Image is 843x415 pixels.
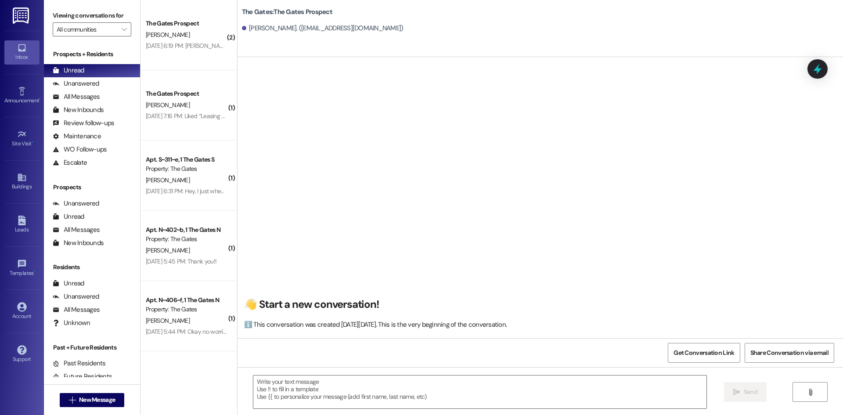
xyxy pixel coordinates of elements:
img: ResiDesk Logo [13,7,31,24]
div: Property: The Gates [146,235,227,244]
div: Prospects [44,183,140,192]
a: Support [4,343,40,366]
button: Send [724,382,767,402]
div: Apt. S~311~e, 1 The Gates S [146,155,227,164]
span: New Message [79,395,115,404]
div: Maintenance [53,132,101,141]
div: [DATE] 7:16 PM: Liked “Leasing The Gates (The Gates): Perfect! I just sent you a parking contract... [146,112,734,120]
span: [PERSON_NAME] [146,176,190,184]
a: Buildings [4,170,40,194]
a: Leads [4,213,40,237]
div: Apt. N~406~f, 1 The Gates N [146,296,227,305]
div: WO Follow-ups [53,145,107,154]
div: Review follow-ups [53,119,114,128]
div: The Gates Prospect [146,19,227,28]
div: Past Residents [53,359,106,368]
label: Viewing conversations for [53,9,131,22]
div: Unanswered [53,292,99,301]
span: [PERSON_NAME] [146,246,190,254]
h2: 👋 Start a new conversation! [244,298,832,311]
span: • [39,96,40,102]
i:  [122,26,126,33]
div: All Messages [53,305,100,314]
div: [DATE] 6:19 PM: [PERSON_NAME] [146,42,229,50]
div: New Inbounds [53,105,104,115]
div: Property: The Gates [146,164,227,173]
div: ℹ️ This conversation was created [DATE][DATE]. This is the very beginning of the conversation. [244,320,832,329]
div: Prospects + Residents [44,50,140,59]
div: [DATE] 5:45 PM: Thank you!! [146,257,216,265]
span: [PERSON_NAME] [146,101,190,109]
span: [PERSON_NAME] [146,317,190,325]
span: Share Conversation via email [750,348,829,357]
div: Unread [53,279,84,288]
div: Unread [53,66,84,75]
div: Property: The Gates [146,305,227,314]
a: Templates • [4,256,40,280]
div: Future Residents [53,372,112,381]
div: Unknown [53,318,90,328]
span: Get Conversation Link [674,348,734,357]
div: All Messages [53,92,100,101]
div: Past + Future Residents [44,343,140,352]
div: Apt. N~402~b, 1 The Gates N [146,225,227,235]
div: [PERSON_NAME]. ([EMAIL_ADDRESS][DOMAIN_NAME]) [242,24,403,33]
div: New Inbounds [53,238,104,248]
button: Get Conversation Link [668,343,740,363]
span: • [34,269,35,275]
a: Inbox [4,40,40,64]
div: Unanswered [53,199,99,208]
div: Unanswered [53,79,99,88]
i:  [69,397,76,404]
div: Unread [53,212,84,221]
i:  [807,389,814,396]
div: [DATE] 5:44 PM: Okay no worries, thank you so much!! [146,328,283,336]
input: All communities [57,22,117,36]
div: Escalate [53,158,87,167]
span: • [32,139,33,145]
span: [PERSON_NAME] [146,31,190,39]
span: Send [744,387,757,397]
a: Site Visit • [4,127,40,151]
div: The Gates Prospect [146,89,227,98]
div: All Messages [53,225,100,235]
div: Residents [44,263,140,272]
a: Account [4,300,40,323]
div: [DATE] 6:31 PM: Hey, I just when over the move out statement and I wanted to clarify that the dam... [146,187,690,195]
button: Share Conversation via email [745,343,834,363]
i:  [733,389,740,396]
b: The Gates: The Gates Prospect [242,7,332,17]
button: New Message [60,393,125,407]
